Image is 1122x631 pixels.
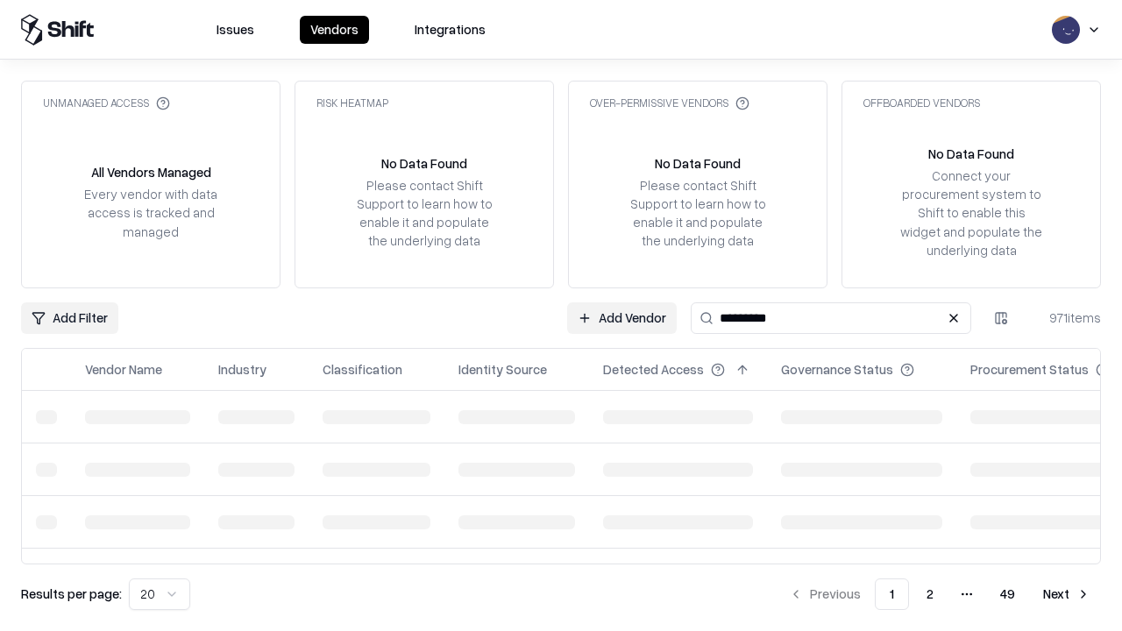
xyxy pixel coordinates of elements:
[206,16,265,44] button: Issues
[567,302,677,334] a: Add Vendor
[85,360,162,379] div: Vendor Name
[1031,308,1101,327] div: 971 items
[970,360,1089,379] div: Procurement Status
[863,96,980,110] div: Offboarded Vendors
[778,578,1101,610] nav: pagination
[21,585,122,603] p: Results per page:
[300,16,369,44] button: Vendors
[43,96,170,110] div: Unmanaged Access
[913,578,948,610] button: 2
[986,578,1029,610] button: 49
[928,145,1014,163] div: No Data Found
[323,360,402,379] div: Classification
[352,176,497,251] div: Please contact Shift Support to learn how to enable it and populate the underlying data
[625,176,770,251] div: Please contact Shift Support to learn how to enable it and populate the underlying data
[781,360,893,379] div: Governance Status
[78,185,224,240] div: Every vendor with data access is tracked and managed
[21,302,118,334] button: Add Filter
[655,154,741,173] div: No Data Found
[875,578,909,610] button: 1
[91,163,211,181] div: All Vendors Managed
[381,154,467,173] div: No Data Found
[1033,578,1101,610] button: Next
[458,360,547,379] div: Identity Source
[404,16,496,44] button: Integrations
[590,96,749,110] div: Over-Permissive Vendors
[316,96,388,110] div: Risk Heatmap
[898,167,1044,259] div: Connect your procurement system to Shift to enable this widget and populate the underlying data
[603,360,704,379] div: Detected Access
[218,360,266,379] div: Industry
